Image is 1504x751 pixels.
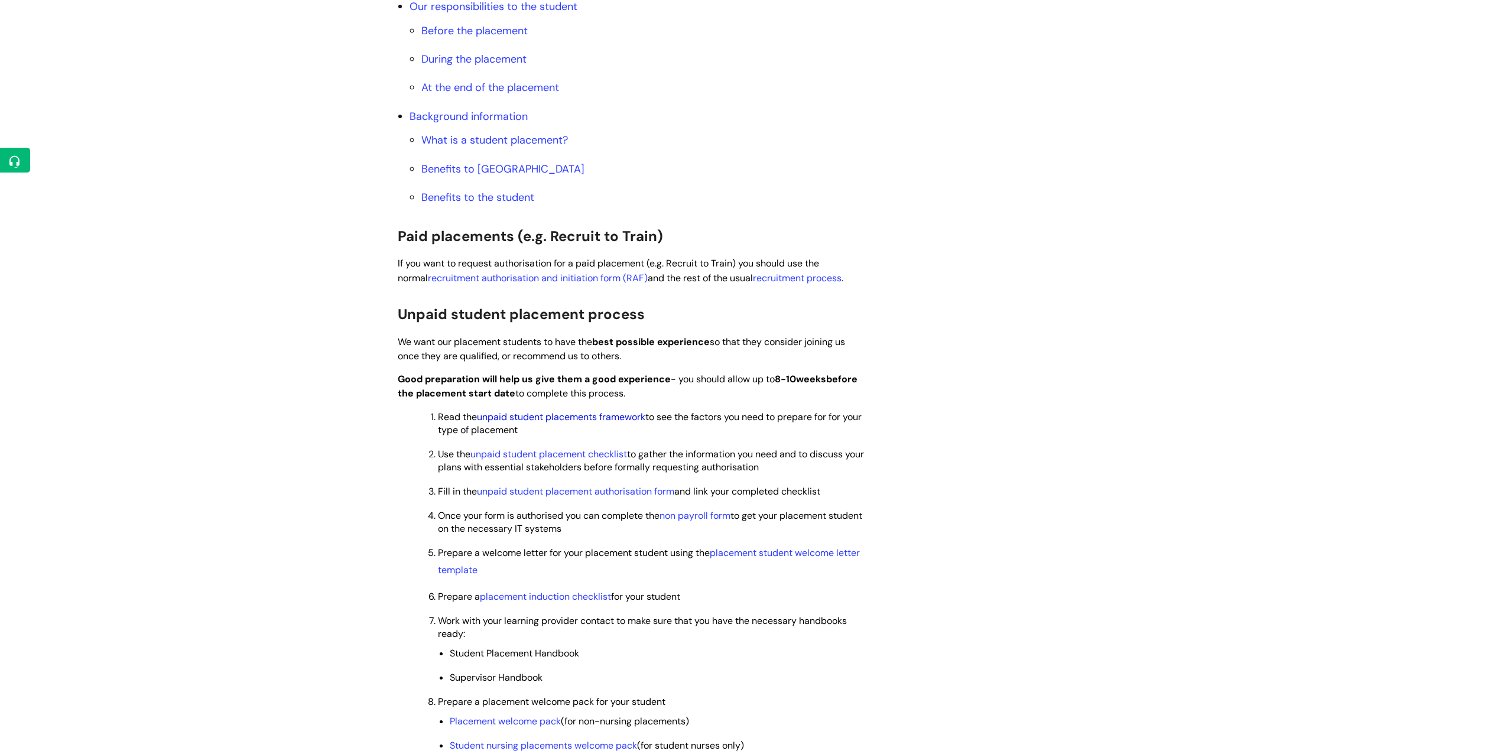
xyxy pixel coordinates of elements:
[428,272,648,284] a: recruitment authorisation and initiation form (RAF)
[421,133,568,147] a: What is a student placement?
[398,257,843,284] span: If you want to request authorisation for a paid placement (e.g. Recruit to Train) you should use ...
[450,671,543,684] span: Supervisor Handbook
[421,162,584,176] a: Benefits to [GEOGRAPHIC_DATA]
[438,547,860,576] a: placement student welcome letter template
[398,373,671,385] strong: Good preparation will help us give them a good experience
[480,590,611,603] a: placement induction checklist
[753,272,842,284] a: recruitment process
[450,715,561,727] a: Placement welcome pack
[421,52,527,66] a: During the placement
[438,411,862,436] span: Read the to see the factors you need to prepare for for your type of placement
[438,509,862,535] span: Once your form is authorised you can complete the to get your placement student on the necessary ...
[398,305,645,323] span: Unpaid student placement process
[421,24,528,38] a: Before the placement
[438,485,820,498] span: Fill in the
[775,373,796,385] strong: 8-10
[477,485,674,498] a: unpaid student placement authorisation form
[660,509,730,522] a: non payroll form
[592,336,710,348] strong: best possible experience
[477,485,820,498] span: and link your completed checklist
[421,80,559,95] a: At the end of the placement
[470,448,627,460] a: unpaid student placement checklist
[438,590,680,603] span: Prepare a for your student
[438,448,864,473] span: Use the to gather the information you need and to discuss your plans with essential stakeholders ...
[398,373,796,385] span: - you should allow up to
[450,715,689,727] span: (for non-nursing placements)
[410,109,528,123] a: Background information
[796,373,826,385] strong: weeks
[398,336,845,363] span: We want our placement students to have the so that they consider joining us once they are qualifi...
[438,695,665,708] span: Prepare a placement welcome pack for your student
[398,227,663,245] span: Paid placements (e.g. Recruit to Train)
[438,547,860,576] span: Prepare a welcome letter for your placement student using the
[450,647,579,659] span: Student Placement Handbook
[421,190,534,204] a: Benefits to the student
[477,411,645,423] a: unpaid student placements framework
[438,615,847,640] span: Work with your learning provider contact to make sure that you have the necessary handbooks ready:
